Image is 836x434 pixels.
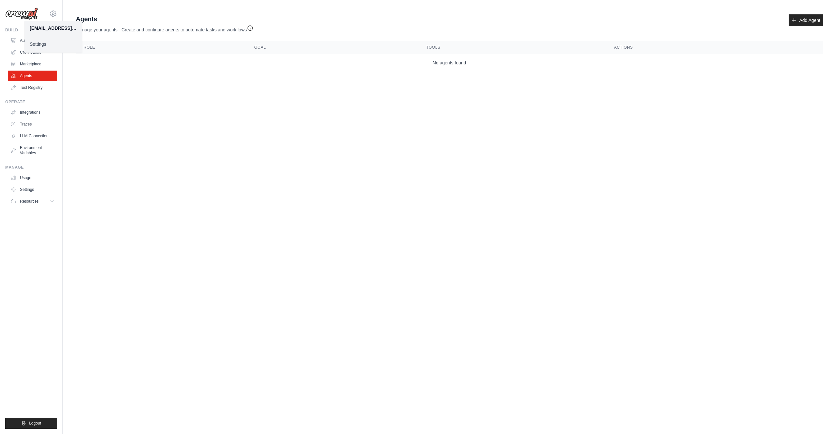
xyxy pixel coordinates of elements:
div: Operate [5,99,57,105]
td: No agents found [76,54,823,72]
a: Add Agent [789,14,823,26]
a: Tool Registry [8,82,57,93]
h2: Agents [76,14,253,24]
a: LLM Connections [8,131,57,141]
a: Environment Variables [8,142,57,158]
button: Resources [8,196,57,207]
th: Role [76,41,246,54]
a: Traces [8,119,57,129]
div: [EMAIL_ADDRESS][DOMAIN_NAME] [30,25,77,31]
th: Actions [606,41,823,54]
a: Settings [8,184,57,195]
div: Build [5,27,57,33]
a: Crew Studio [8,47,57,58]
a: Settings [24,38,82,50]
button: Logout [5,418,57,429]
a: Marketplace [8,59,57,69]
span: Resources [20,199,39,204]
a: Integrations [8,107,57,118]
div: Manage [5,165,57,170]
a: Automations [8,35,57,46]
a: Agents [8,71,57,81]
p: Manage your agents - Create and configure agents to automate tasks and workflows [76,24,253,33]
th: Goal [246,41,418,54]
span: Logout [29,421,41,426]
th: Tools [418,41,606,54]
a: Usage [8,173,57,183]
img: Logo [5,8,38,20]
